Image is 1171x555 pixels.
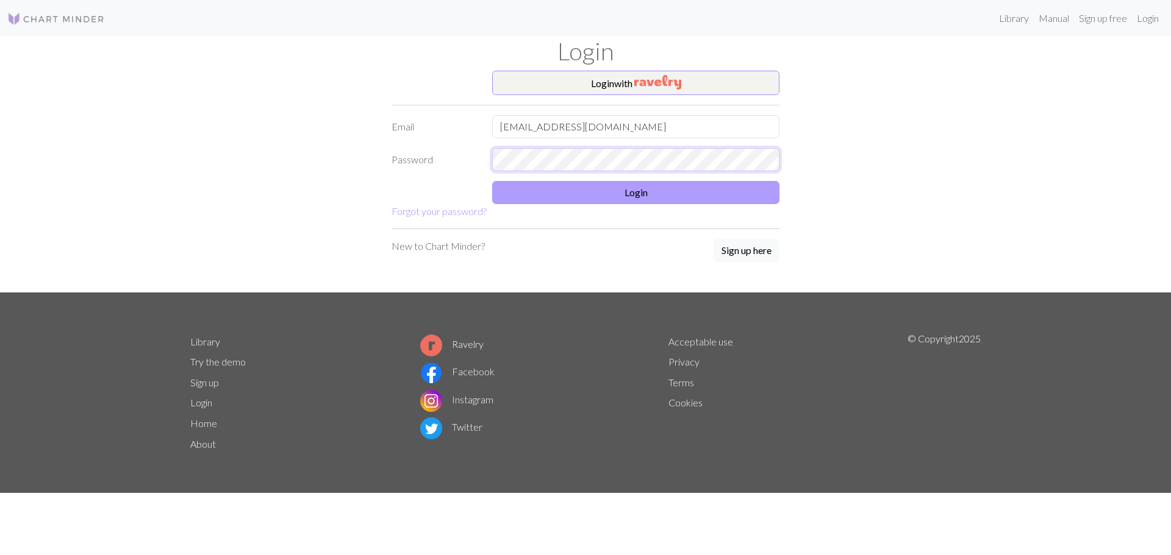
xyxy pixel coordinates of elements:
[190,376,219,388] a: Sign up
[392,205,487,217] a: Forgot your password?
[714,239,779,262] button: Sign up here
[190,397,212,408] a: Login
[420,421,482,433] a: Twitter
[668,336,733,347] a: Acceptable use
[420,362,442,384] img: Facebook logo
[392,239,485,253] p: New to Chart Minder?
[714,239,779,263] a: Sign up here
[190,336,220,347] a: Library
[190,417,217,429] a: Home
[908,331,981,454] p: © Copyright 2025
[1034,6,1074,30] a: Manual
[492,181,779,204] button: Login
[420,417,442,439] img: Twitter logo
[7,12,105,26] img: Logo
[668,376,694,388] a: Terms
[384,115,485,138] label: Email
[420,394,493,405] a: Instagram
[420,390,442,412] img: Instagram logo
[492,71,779,95] button: Loginwith
[420,338,484,350] a: Ravelry
[1132,6,1164,30] a: Login
[994,6,1034,30] a: Library
[190,356,246,367] a: Try the demo
[1074,6,1132,30] a: Sign up free
[190,438,216,450] a: About
[668,397,703,408] a: Cookies
[384,148,485,171] label: Password
[634,75,681,90] img: Ravelry
[183,37,988,66] h1: Login
[420,334,442,356] img: Ravelry logo
[668,356,700,367] a: Privacy
[420,366,495,377] a: Facebook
